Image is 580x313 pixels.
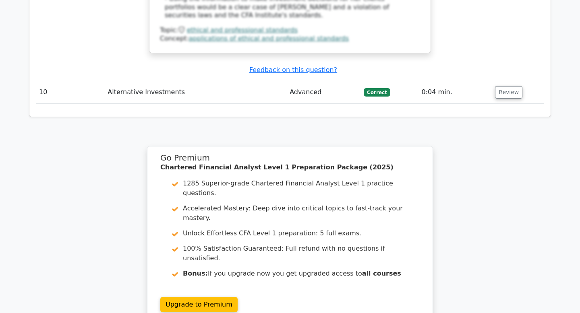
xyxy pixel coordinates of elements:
[104,81,286,104] td: Alternative Investments
[249,66,337,74] a: Feedback on this question?
[160,26,420,35] div: Topic:
[36,81,104,104] td: 10
[187,26,298,34] a: ethical and professional standards
[418,81,492,104] td: 0:04 min.
[160,297,238,312] a: Upgrade to Premium
[160,35,420,43] div: Concept:
[364,88,390,96] span: Correct
[286,81,360,104] td: Advanced
[189,35,349,42] a: applications of ethical and professional standards
[495,86,522,99] button: Review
